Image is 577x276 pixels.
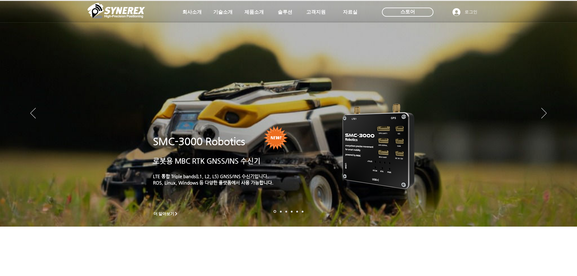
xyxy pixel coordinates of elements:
a: 기술소개 [208,6,238,18]
a: 회사소개 [177,6,207,18]
a: 고객지원 [301,6,331,18]
a: 더 알아보기 [151,210,181,218]
span: 자료실 [343,9,357,15]
span: 제품소개 [244,9,264,15]
img: 씨너렉스_White_simbol_대지 1.png [88,2,145,20]
a: 제품소개 [239,6,269,18]
span: 고객지원 [306,9,326,15]
span: 기술소개 [213,9,233,15]
div: 스토어 [382,8,433,17]
span: 더 알아보기 [154,211,174,217]
a: 자료실 [335,6,365,18]
a: 로봇- SMC 2000 [274,210,276,213]
a: SMC-3000 Robotics [153,136,245,147]
a: 정밀농업 [302,211,303,212]
nav: 슬라이드 [272,210,305,213]
img: KakaoTalk_20241224_155801212.png [334,95,423,196]
a: 자율주행 [291,211,293,212]
a: 로봇용 MBC RTK GNSS/INS 수신기 [153,157,260,165]
a: 측량 IoT [285,211,287,212]
a: 로봇 [296,211,298,212]
span: 솔루션 [278,9,292,15]
span: 스토어 [400,8,415,15]
span: 회사소개 [182,9,202,15]
a: LTE 통합 Triple bands(L1, L2, L5) GNSS/INS 수신기입니다. [153,174,269,179]
span: 로그인 [463,9,479,15]
button: 이전 [30,108,36,119]
a: 솔루션 [270,6,300,18]
button: 로그인 [448,6,482,18]
a: 드론 8 - SMC 2000 [280,211,282,212]
a: ROS, Linux, Windows 등 다양한 플랫폼에서 사용 가능합니다. [153,180,274,185]
button: 다음 [541,108,547,119]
